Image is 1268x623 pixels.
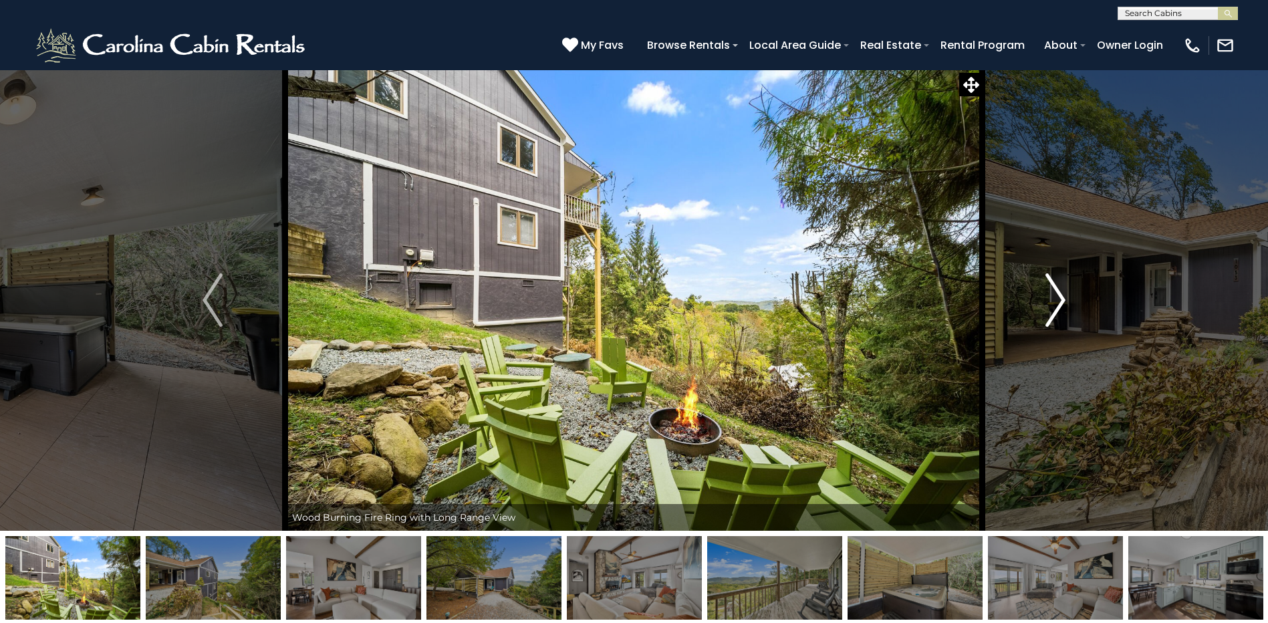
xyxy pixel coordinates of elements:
[33,25,311,66] img: White-1-2.png
[286,536,421,620] img: 169529928
[140,70,285,531] button: Previous
[1216,36,1235,55] img: mail-regular-white.png
[581,37,624,53] span: My Favs
[848,536,983,620] img: 169529940
[988,536,1123,620] img: 169529923
[983,70,1128,531] button: Next
[5,536,140,620] img: 169529948
[1090,33,1170,57] a: Owner Login
[562,37,627,54] a: My Favs
[1037,33,1084,57] a: About
[854,33,928,57] a: Real Estate
[1045,273,1065,327] img: arrow
[146,536,281,620] img: 169529944
[426,536,561,620] img: 169529942
[934,33,1031,57] a: Rental Program
[203,273,223,327] img: arrow
[1128,536,1263,620] img: 169529909
[640,33,737,57] a: Browse Rentals
[1183,36,1202,55] img: phone-regular-white.png
[285,504,983,531] div: Wood Burning Fire Ring with Long Range View
[567,536,702,620] img: 169529931
[707,536,842,620] img: 169529936
[743,33,848,57] a: Local Area Guide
